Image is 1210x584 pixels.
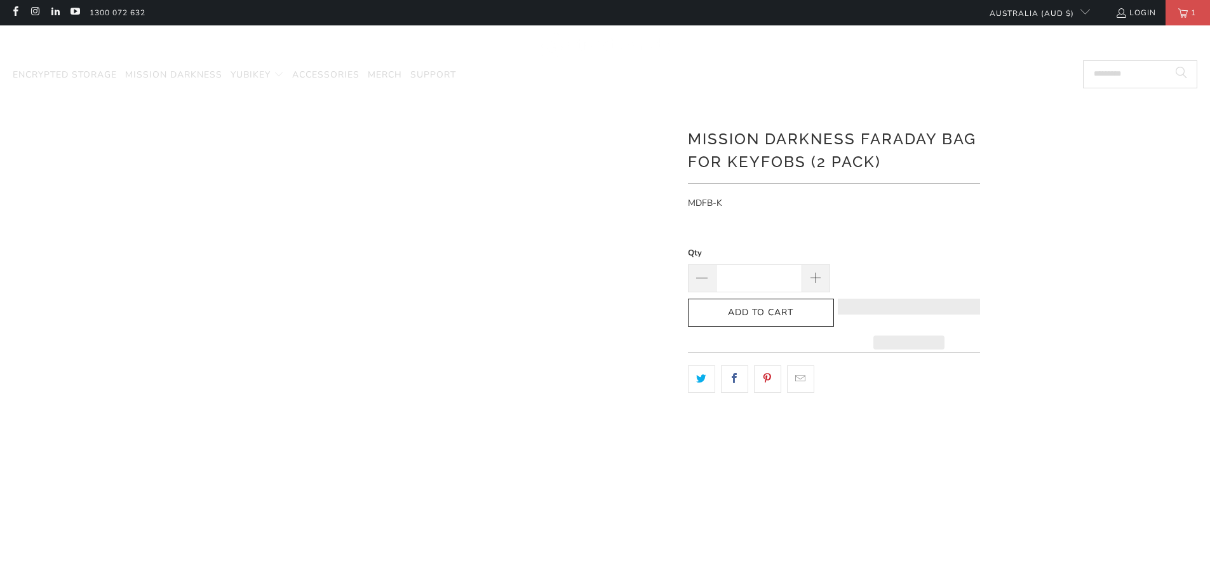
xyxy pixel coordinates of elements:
span: YubiKey [231,69,271,81]
h1: Mission Darkness Faraday Bag for Keyfobs (2 pack) [688,125,980,173]
button: Add to Cart [688,299,834,327]
summary: YubiKey [231,60,284,90]
a: Login [1115,6,1156,20]
span: Add to Cart [701,308,821,318]
a: Mission Darkness [125,60,222,90]
img: Trust Panda Australia [540,32,670,58]
a: Share this on Facebook [721,365,748,392]
a: Accessories [292,60,360,90]
a: Share this on Pinterest [754,365,781,392]
span: Merch [368,69,402,81]
span: Mission Darkness [125,69,222,81]
input: Search... [1083,60,1197,88]
label: Qty [688,246,830,260]
nav: Translation missing: en.navigation.header.main_nav [13,60,456,90]
span: MDFB-K [688,197,722,209]
a: Merch [368,60,402,90]
a: Email this to a friend [787,365,814,392]
a: Trust Panda Australia on LinkedIn [50,8,60,18]
a: Share this on Twitter [688,365,715,392]
a: Trust Panda Australia on Facebook [10,8,20,18]
a: 1300 072 632 [90,6,145,20]
span: Support [410,69,456,81]
span: Accessories [292,69,360,81]
span: Encrypted Storage [13,69,117,81]
a: Support [410,60,456,90]
a: Encrypted Storage [13,60,117,90]
a: Trust Panda Australia on Instagram [29,8,40,18]
a: Trust Panda Australia on YouTube [69,8,80,18]
button: Search [1166,60,1197,88]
